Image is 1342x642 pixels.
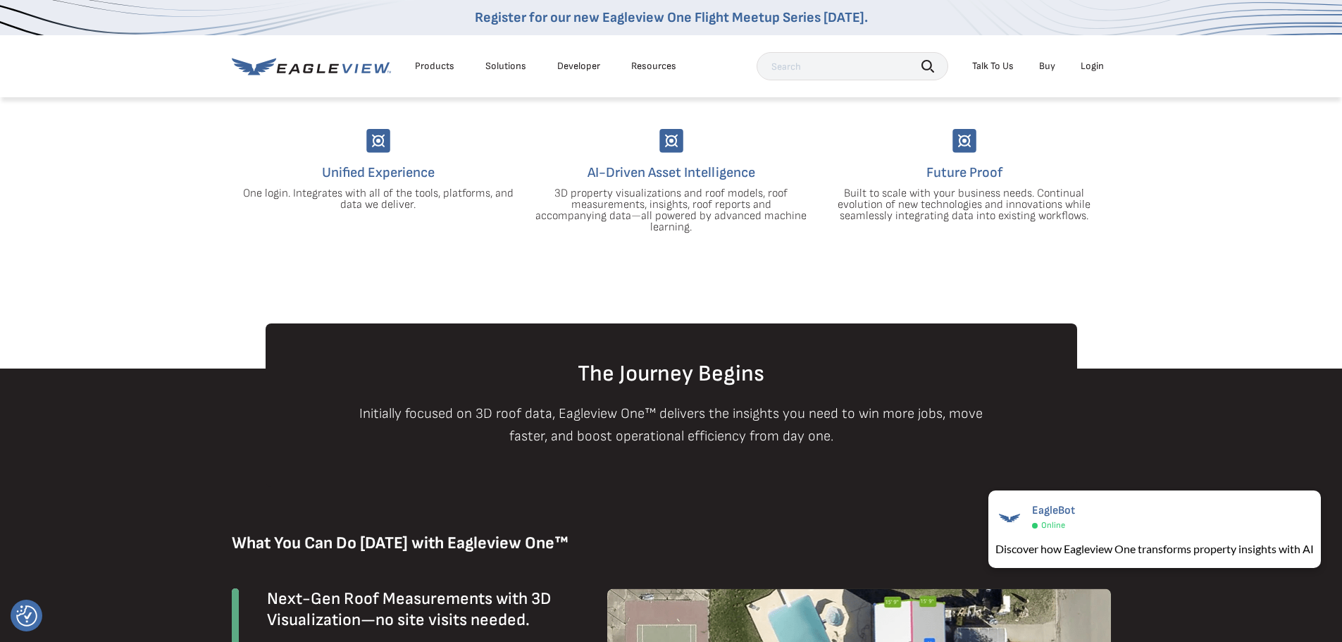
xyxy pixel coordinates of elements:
[242,188,514,211] p: One login. Integrates with all of the tools, platforms, and data we deliver.
[485,60,526,73] div: Solutions
[995,541,1314,557] div: Discover how Eagleview One transforms property insights with AI
[757,52,948,80] input: Search
[995,504,1024,532] img: EagleBot
[242,161,514,184] h4: Unified Experience
[267,588,585,631] h4: Next-Gen Roof Measurements with 3D Visualization—no site visits needed.
[1081,60,1104,73] div: Login
[557,60,600,73] a: Developer
[366,129,390,153] img: Group-9744.svg
[535,188,807,233] p: 3D property visualizations and roof models, roof measurements, insights, roof reports and accompa...
[232,532,1111,555] h3: What You Can Do [DATE] with Eagleview One™
[1041,520,1065,531] span: Online
[415,60,454,73] div: Products
[344,402,998,447] p: Initially focused on 3D roof data, Eagleview One™ delivers the insights you need to win more jobs...
[16,605,37,626] img: Revisit consent button
[266,363,1077,385] h2: The Journey Begins
[631,60,676,73] div: Resources
[535,161,807,184] h4: AI-Driven Asset Intelligence
[972,60,1014,73] div: Talk To Us
[475,9,868,26] a: Register for our new Eagleview One Flight Meetup Series [DATE].
[659,129,683,153] img: Group-9744.svg
[828,188,1100,222] p: Built to scale with your business needs. Continual evolution of new technologies and innovations ...
[1039,60,1055,73] a: Buy
[1032,504,1075,517] span: EagleBot
[952,129,976,153] img: Group-9744.svg
[16,605,37,626] button: Consent Preferences
[828,161,1100,184] h4: Future Proof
